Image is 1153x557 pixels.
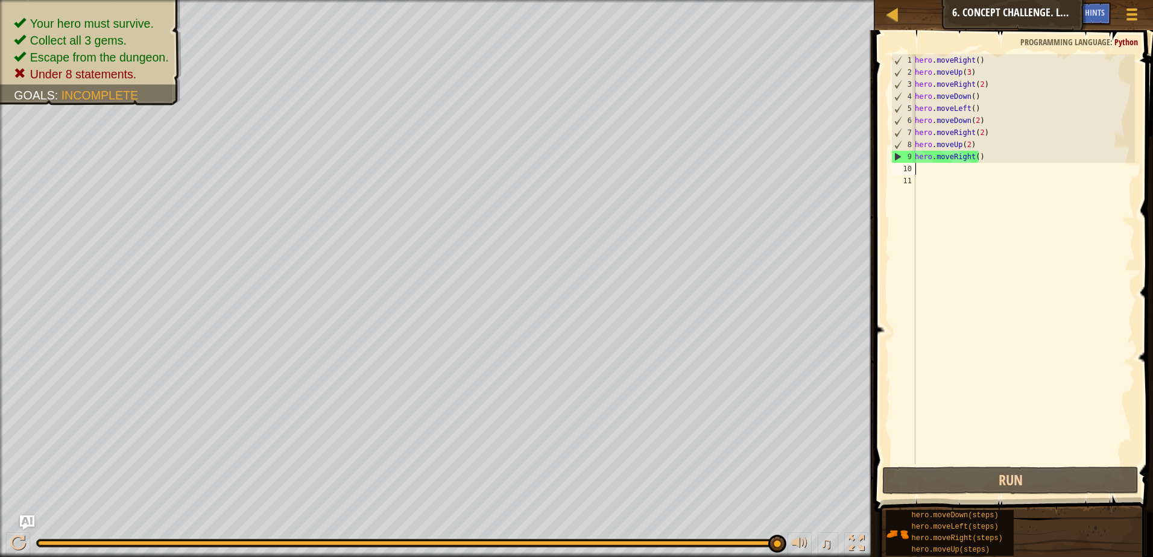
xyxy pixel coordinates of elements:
[891,163,915,175] div: 10
[844,532,868,557] button: Toggle fullscreen
[892,54,915,66] div: 1
[912,523,999,531] span: hero.moveLeft(steps)
[912,511,999,520] span: hero.moveDown(steps)
[1052,7,1073,18] span: Ask AI
[1085,7,1105,18] span: Hints
[14,66,169,83] li: Under 8 statements.
[1020,36,1110,48] span: Programming language
[62,89,138,102] span: Incomplete
[1110,36,1114,48] span: :
[892,139,915,151] div: 8
[55,89,62,102] span: :
[14,32,169,49] li: Collect all 3 gems.
[912,546,990,554] span: hero.moveUp(steps)
[882,467,1139,494] button: Run
[1114,36,1138,48] span: Python
[892,78,915,90] div: 3
[892,102,915,115] div: 5
[788,532,812,557] button: Adjust volume
[30,34,127,47] span: Collect all 3 gems.
[30,68,136,81] span: Under 8 statements.
[14,15,169,32] li: Your hero must survive.
[30,51,169,64] span: Escape from the dungeon.
[30,17,154,30] span: Your hero must survive.
[892,115,915,127] div: 6
[820,534,832,552] span: ♫
[892,151,915,163] div: 9
[886,523,909,546] img: portrait.png
[20,515,34,530] button: Ask AI
[1117,2,1147,31] button: Show game menu
[14,89,55,102] span: Goals
[892,90,915,102] div: 4
[891,175,915,187] div: 11
[912,534,1003,543] span: hero.moveRight(steps)
[892,66,915,78] div: 2
[1046,2,1079,25] button: Ask AI
[818,532,838,557] button: ♫
[892,127,915,139] div: 7
[6,532,30,557] button: Ctrl + P: Play
[14,49,169,66] li: Escape from the dungeon.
